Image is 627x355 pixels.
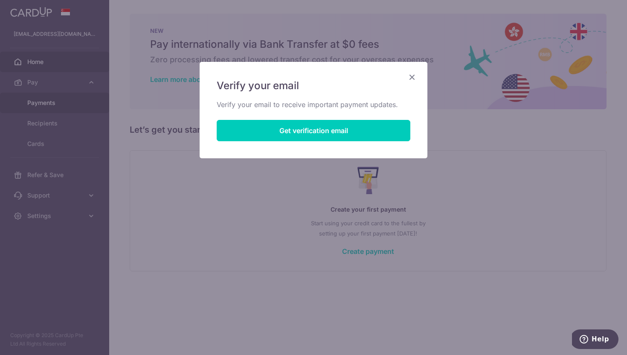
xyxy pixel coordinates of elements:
iframe: Opens a widget where you can find more information [572,329,618,351]
span: Verify your email [217,79,299,93]
button: Close [407,72,417,82]
button: Get verification email [217,120,410,141]
p: Verify your email to receive important payment updates. [217,99,410,110]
